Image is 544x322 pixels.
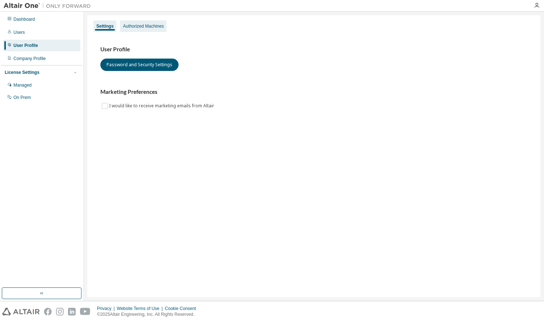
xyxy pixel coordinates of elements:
[13,56,46,61] div: Company Profile
[100,88,527,96] h3: Marketing Preferences
[13,95,31,100] div: On Prem
[100,46,527,53] h3: User Profile
[100,59,179,71] button: Password and Security Settings
[123,23,164,29] div: Authorized Machines
[13,29,25,35] div: Users
[2,308,40,315] img: altair_logo.svg
[165,306,200,311] div: Cookie Consent
[80,308,91,315] img: youtube.svg
[97,306,117,311] div: Privacy
[117,306,165,311] div: Website Terms of Use
[56,308,64,315] img: instagram.svg
[109,102,216,110] label: I would like to receive marketing emails from Altair
[44,308,52,315] img: facebook.svg
[68,308,76,315] img: linkedin.svg
[13,16,35,22] div: Dashboard
[13,43,38,48] div: User Profile
[96,23,113,29] div: Settings
[97,311,200,318] p: © 2025 Altair Engineering, Inc. All Rights Reserved.
[4,2,95,9] img: Altair One
[13,82,32,88] div: Managed
[5,69,39,75] div: License Settings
